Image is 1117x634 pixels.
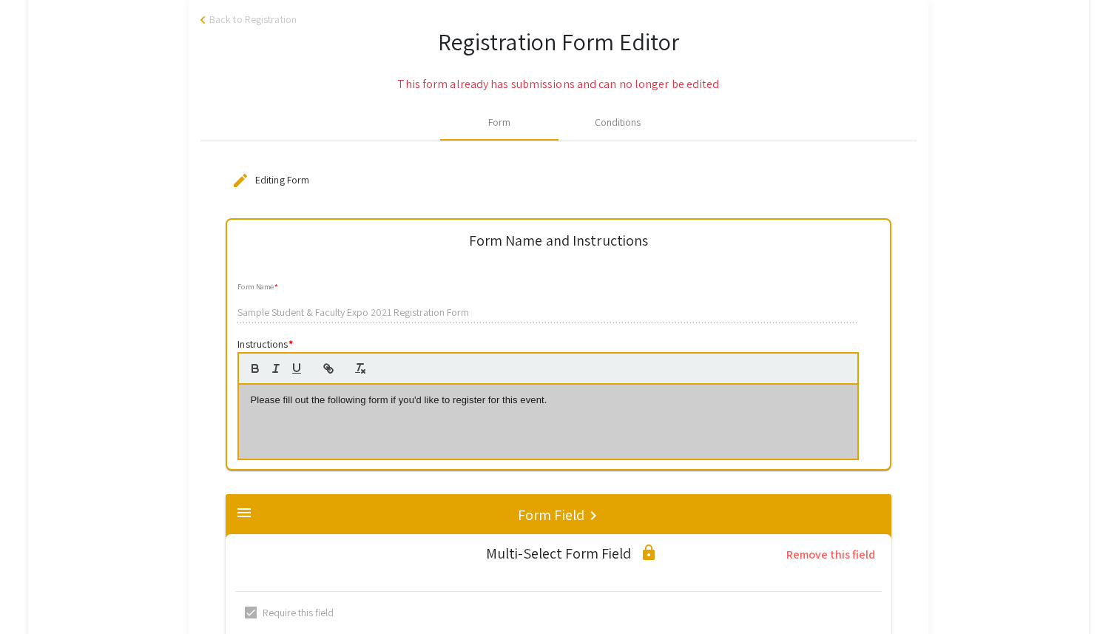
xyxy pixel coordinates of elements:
[11,567,63,623] iframe: Chat
[255,173,309,186] span: Editing Form
[209,12,297,27] span: Back to Registration
[469,232,649,249] h5: Form Name and Instructions
[200,27,917,55] h2: Registration Form Editor
[250,394,846,407] p: Please fill out the following form if you'd like to register for this event.
[518,506,584,524] h5: Form Field
[776,540,885,570] button: Remove this field
[200,16,209,24] span: arrow_back_ios
[584,507,602,525] mat-icon: keyboard_arrow_right
[226,494,891,542] mat-expansion-panel-header: Form Field
[200,75,917,93] p: This form already has submissions and can no longer be edited
[488,115,510,130] div: Form
[237,352,858,460] quill-editor: instructions
[486,546,631,561] div: Multi-Select Form Field
[232,172,249,189] mat-icon: edit
[595,115,641,130] div: Conditions
[237,337,292,351] mat-label: Instructions
[235,504,253,522] mat-icon: menu
[263,604,334,621] span: Require this field
[640,544,658,562] div: lock
[237,307,858,319] input: form name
